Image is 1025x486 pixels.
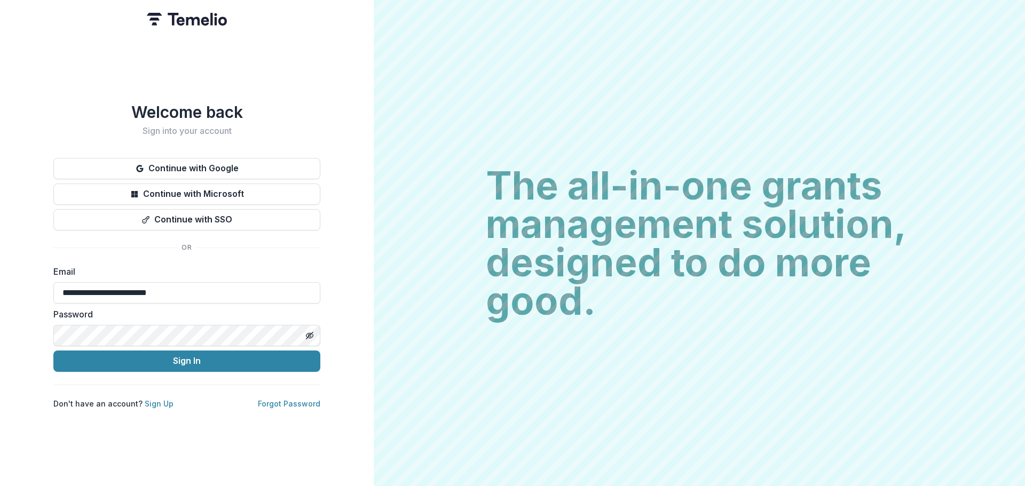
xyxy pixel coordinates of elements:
button: Continue with Microsoft [53,184,320,205]
a: Sign Up [145,399,174,408]
button: Continue with SSO [53,209,320,230]
button: Continue with Google [53,158,320,179]
button: Toggle password visibility [301,327,318,344]
img: Temelio [147,13,227,26]
h1: Welcome back [53,102,320,122]
button: Sign In [53,350,320,372]
a: Forgot Password [258,399,320,408]
h2: Sign into your account [53,126,320,136]
label: Email [53,265,314,278]
p: Don't have an account? [53,398,174,409]
label: Password [53,308,314,321]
